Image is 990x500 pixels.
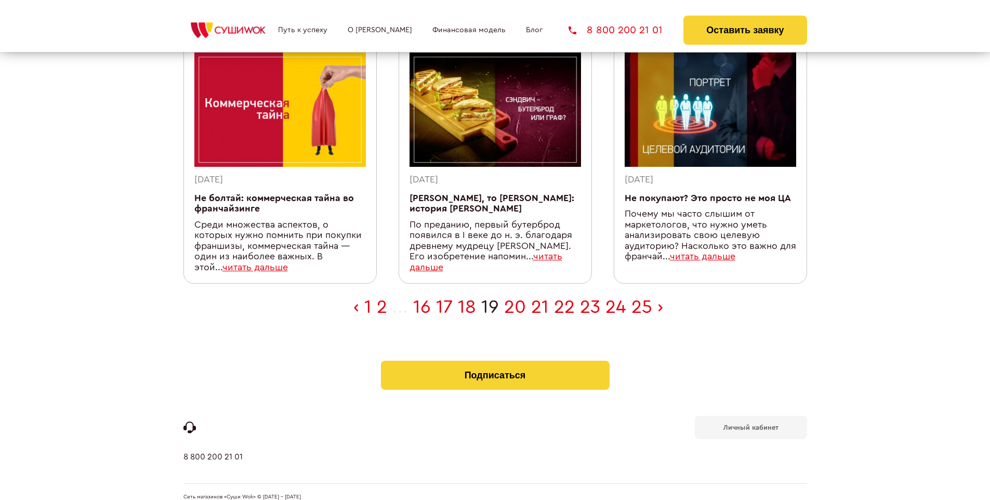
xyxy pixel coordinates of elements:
a: 24 [605,298,626,317]
a: читать дальше [410,252,562,272]
div: [DATE] [410,175,581,186]
a: « Previous [353,298,359,317]
button: Оставить заявку [683,16,807,45]
span: ... [392,298,408,317]
a: 21 [531,298,549,317]
a: Блог [526,26,543,34]
a: Не болтай: коммерческая тайна во франчайзинге [194,194,354,214]
div: Среди множества аспектов, о которых нужно помнить при покупки франшизы, коммерческая тайна ― один... [194,220,366,273]
a: [PERSON_NAME], то [PERSON_NAME]: история [PERSON_NAME] [410,194,574,214]
a: 23 [580,298,600,317]
a: Личный кабинет [695,416,807,439]
span: 19 [481,298,499,317]
a: 18 [458,298,476,317]
a: 1 [364,298,372,317]
a: 2 [377,298,387,317]
a: 20 [504,298,526,317]
a: читать дальше [222,263,288,272]
a: 8 800 200 21 01 [569,25,663,35]
a: 22 [554,298,575,317]
a: Не покупают? Это просто не моя ЦА [625,194,791,203]
b: Личный кабинет [723,424,778,431]
a: Финансовая модель [432,26,506,34]
a: читать дальше [670,252,735,261]
div: [DATE] [625,175,796,186]
a: 17 [436,298,453,317]
a: Путь к успеху [278,26,327,34]
a: 8 800 200 21 01 [183,452,243,483]
button: Подписаться [381,361,610,390]
div: Почему мы часто слышим от маркетологов, что нужно уметь анализировать свою целевую аудиторию? Нас... [625,209,796,262]
a: 25 [631,298,652,317]
a: Next » [657,298,663,317]
div: По преданию, первый бутерброд появился в I веке до н. э. благодаря древнему мудрецу [PERSON_NAME]... [410,220,581,273]
span: 8 800 200 21 01 [587,25,663,35]
div: [DATE] [194,175,366,186]
a: О [PERSON_NAME] [348,26,412,34]
a: 16 [413,298,431,317]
